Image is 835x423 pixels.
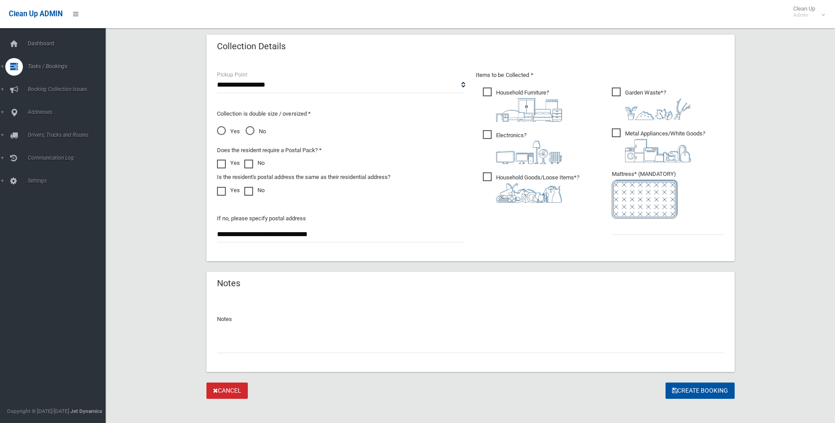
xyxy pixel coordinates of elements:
img: b13cc3517677393f34c0a387616ef184.png [496,183,562,203]
img: 36c1b0289cb1767239cdd3de9e694f19.png [625,139,691,162]
label: Does the resident require a Postal Pack? * [217,145,322,156]
span: Household Furniture [483,88,562,122]
i: ? [625,130,705,162]
span: Clean Up ADMIN [9,10,63,18]
span: Metal Appliances/White Goods [612,128,705,162]
img: aa9efdbe659d29b613fca23ba79d85cb.png [496,98,562,122]
span: Electronics [483,130,562,164]
header: Collection Details [206,38,296,55]
span: No [246,126,266,137]
img: e7408bece873d2c1783593a074e5cb2f.png [612,179,678,219]
strong: Jet Dynamics [70,408,102,414]
span: Dashboard [25,40,112,47]
span: Mattress* (MANDATORY) [612,171,724,219]
a: Cancel [206,383,248,399]
p: Notes [217,314,724,325]
label: If no, please specify postal address [217,213,306,224]
small: Admin [793,12,815,18]
span: Settings [25,178,112,184]
img: 394712a680b73dbc3d2a6a3a7ffe5a07.png [496,141,562,164]
i: ? [496,89,562,122]
label: No [244,158,265,168]
span: Garden Waste* [612,88,691,120]
button: Create Booking [666,383,735,399]
p: Items to be Collected * [476,70,724,80]
span: Communication Log [25,155,112,161]
span: Tasks / Bookings [25,63,112,69]
span: Drivers, Trucks and Routes [25,132,112,138]
span: Booking Collection Issues [25,86,112,92]
span: Clean Up [789,5,824,18]
span: Addresses [25,109,112,115]
label: Is the resident's postal address the same as their residential address? [217,172,390,182]
i: ? [496,132,562,164]
span: Yes [217,126,240,137]
span: Copyright © [DATE]-[DATE] [7,408,69,414]
i: ? [496,174,579,203]
header: Notes [206,275,251,292]
span: Household Goods/Loose Items* [483,172,579,203]
p: Collection is double size / oversized * [217,109,465,119]
i: ? [625,89,691,120]
label: Yes [217,158,240,168]
img: 4fd8a5c772b2c999c83690221e5242e0.png [625,98,691,120]
label: Yes [217,185,240,196]
label: No [244,185,265,196]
